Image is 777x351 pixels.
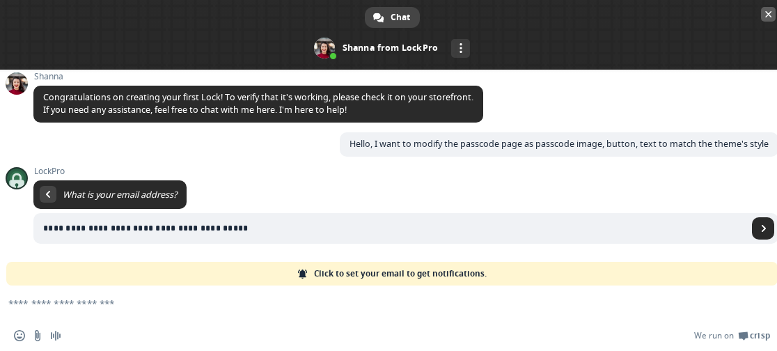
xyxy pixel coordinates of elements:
[33,72,483,81] span: Shanna
[750,330,770,341] span: Crisp
[50,330,61,341] span: Audio message
[761,7,776,22] span: Close chat
[752,217,774,240] a: Send
[694,330,734,341] span: We run on
[314,262,487,286] span: Click to set your email to get notifications.
[365,7,420,28] a: Chat
[32,330,43,341] span: Send a file
[391,7,410,28] span: Chat
[14,330,25,341] span: Insert an emoji
[8,286,742,320] textarea: Compose your message...
[63,189,177,201] span: What is your email address?
[694,330,770,341] a: We run onCrisp
[33,213,748,244] input: Enter your email address...
[43,91,473,116] span: Congratulations on creating your first Lock! To verify that it's working, please check it on your...
[350,138,769,150] span: Hello, I want to modify the passcode page as passcode image, button, text to match the theme's style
